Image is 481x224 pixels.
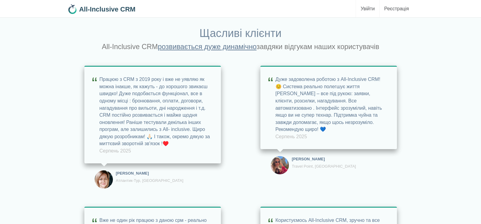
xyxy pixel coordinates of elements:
a: Працюю з CRM з 2019 року і вже не уявляю як можна інакше, як кажуть - до хорошого звикаєш швидко!... [100,77,210,153]
a: [PERSON_NAME] [116,171,149,176]
span: “ [268,71,273,95]
a: [PERSON_NAME] [292,157,325,161]
span: Серпень 2025 [276,134,307,139]
p: Атлантик-Тур, [GEOGRAPHIC_DATA] [116,178,221,183]
a: розвивається дуже динамічно [158,43,256,51]
img: aicrm_4935.jpg [271,156,289,174]
span: Серпень 2025 [100,148,131,153]
small: All-Inclusive CRM завдяки відгукам наших користувачів [102,43,379,51]
img: aicrm_2143.jpg [95,170,113,189]
p: Travel Point, [GEOGRAPHIC_DATA] [292,163,397,169]
b: All-Inclusive CRM [79,5,136,13]
img: 32x32.png [68,4,77,14]
a: Дуже задоволена роботою з All-Inclusive CRM! 😊 Система реально полегшує життя [PERSON_NAME] – все... [276,77,382,139]
span: “ [92,71,97,95]
h1: Щасливі клієнти [68,27,414,51]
